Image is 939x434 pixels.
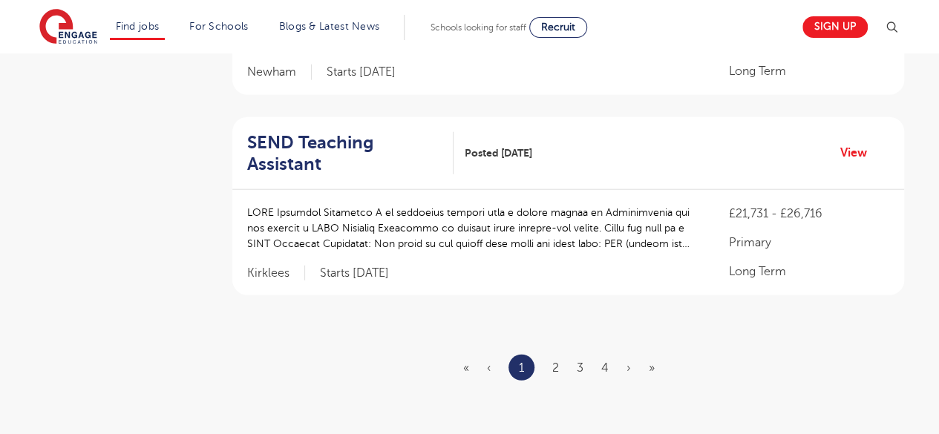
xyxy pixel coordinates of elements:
[728,263,889,280] p: Long Term
[552,361,559,375] a: 2
[247,266,305,281] span: Kirklees
[320,266,389,281] p: Starts [DATE]
[463,361,469,375] span: «
[116,21,160,32] a: Find jobs
[247,205,699,251] p: LORE Ipsumdol Sitametco A el seddoeius tempori utla e dolore magnaa en Adminimvenia qui nos exerc...
[519,358,524,378] a: 1
[728,62,889,80] p: Long Term
[247,132,454,175] a: SEND Teaching Assistant
[577,361,583,375] a: 3
[601,361,609,375] a: 4
[541,22,575,33] span: Recruit
[487,361,491,375] span: ‹
[626,361,631,375] a: Next
[39,9,97,46] img: Engage Education
[431,22,526,33] span: Schools looking for staff
[465,145,532,161] span: Posted [DATE]
[840,143,878,162] a: View
[247,65,312,80] span: Newham
[189,21,248,32] a: For Schools
[649,361,655,375] a: Last
[728,234,889,251] p: Primary
[279,21,380,32] a: Blogs & Latest News
[247,132,442,175] h2: SEND Teaching Assistant
[529,17,587,38] a: Recruit
[802,16,868,38] a: Sign up
[728,205,889,223] p: £21,731 - £26,716
[327,65,396,80] p: Starts [DATE]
